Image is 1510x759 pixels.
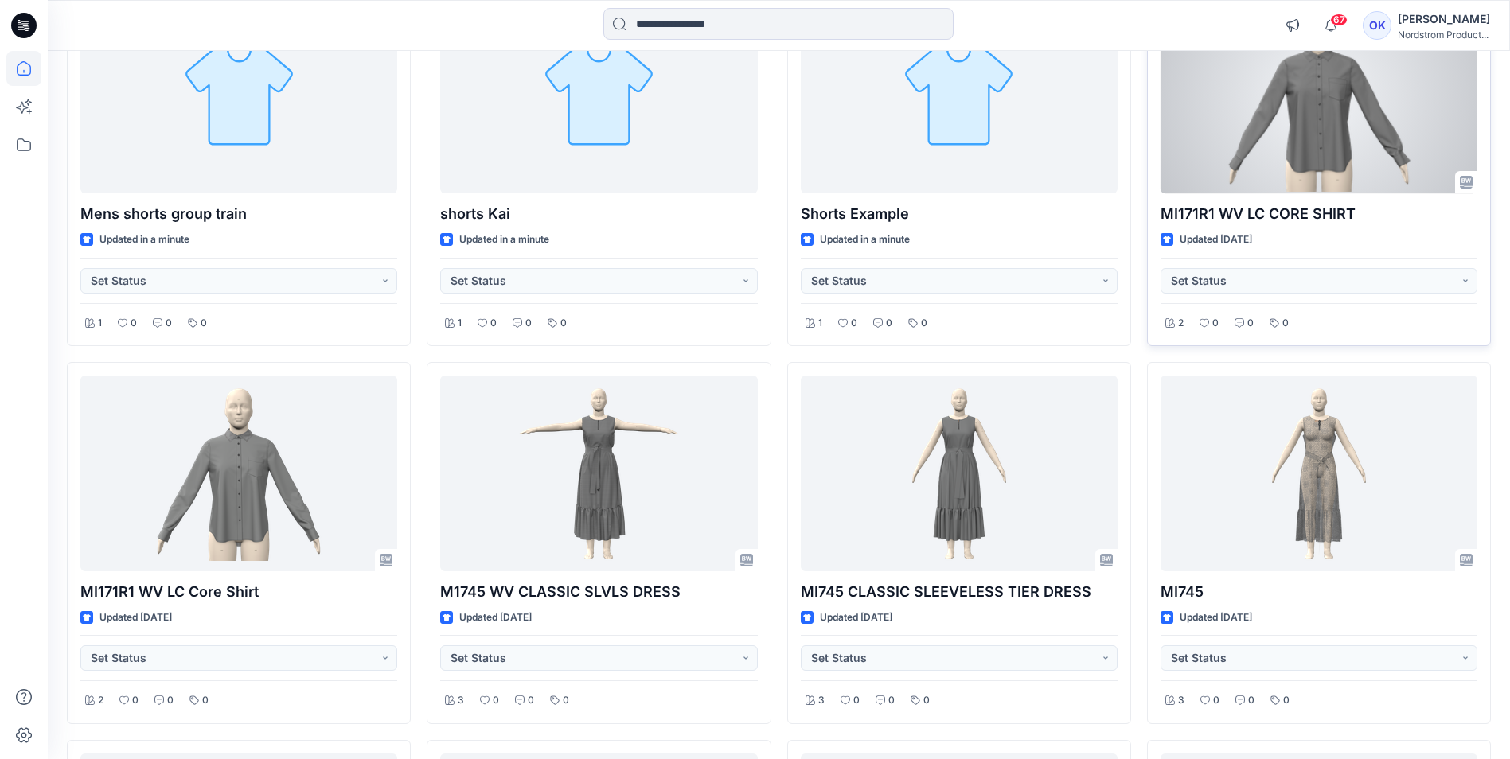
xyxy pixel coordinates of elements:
[1283,692,1290,709] p: 0
[1248,692,1254,709] p: 0
[98,315,102,332] p: 1
[99,609,172,626] p: Updated [DATE]
[528,692,534,709] p: 0
[923,692,930,709] p: 0
[1212,315,1219,332] p: 0
[801,203,1118,225] p: Shorts Example
[820,609,892,626] p: Updated [DATE]
[1398,10,1490,29] div: [PERSON_NAME]
[458,315,462,332] p: 1
[853,692,860,709] p: 0
[167,692,174,709] p: 0
[458,692,464,709] p: 3
[820,232,910,248] p: Updated in a minute
[80,203,397,225] p: Mens shorts group train
[490,315,497,332] p: 0
[201,315,207,332] p: 0
[1161,581,1477,603] p: MI745
[131,315,137,332] p: 0
[801,376,1118,570] a: MI745 CLASSIC SLEEVELESS TIER DRESS
[459,609,532,626] p: Updated [DATE]
[132,692,139,709] p: 0
[1363,11,1391,40] div: OK
[166,315,172,332] p: 0
[525,315,532,332] p: 0
[921,315,927,332] p: 0
[1178,315,1184,332] p: 2
[888,692,895,709] p: 0
[563,692,569,709] p: 0
[1247,315,1254,332] p: 0
[202,692,209,709] p: 0
[1180,232,1252,248] p: Updated [DATE]
[440,203,757,225] p: shorts Kai
[1161,376,1477,570] a: MI745
[459,232,549,248] p: Updated in a minute
[440,376,757,570] a: M1745 WV CLASSIC SLVLS DRESS
[99,232,189,248] p: Updated in a minute
[98,692,103,709] p: 2
[1161,203,1477,225] p: MI171R1 WV LC CORE SHIRT
[801,581,1118,603] p: MI745 CLASSIC SLEEVELESS TIER DRESS
[1398,29,1490,41] div: Nordstrom Product...
[1180,609,1252,626] p: Updated [DATE]
[818,692,825,709] p: 3
[493,692,499,709] p: 0
[1282,315,1289,332] p: 0
[818,315,822,332] p: 1
[886,315,892,332] p: 0
[1213,692,1219,709] p: 0
[1178,692,1184,709] p: 3
[1330,14,1348,26] span: 67
[80,376,397,570] a: MI171R1 WV LC Core Shirt
[560,315,567,332] p: 0
[851,315,857,332] p: 0
[80,581,397,603] p: MI171R1 WV LC Core Shirt
[440,581,757,603] p: M1745 WV CLASSIC SLVLS DRESS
